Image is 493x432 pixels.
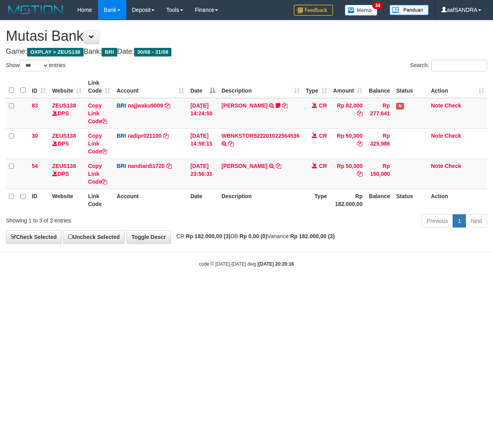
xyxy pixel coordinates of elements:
[29,76,49,98] th: ID: activate to sort column ascending
[187,189,218,211] th: Date
[187,128,218,159] td: [DATE] 14:58:15
[453,214,466,228] a: 1
[6,60,65,71] label: Show entries
[330,189,366,211] th: Rp 182.000,00
[222,163,267,169] a: [PERSON_NAME]
[32,133,38,139] span: 30
[366,128,393,159] td: Rp 325,986
[163,133,169,139] a: Copy radipr021100 to clipboard
[372,2,383,9] span: 34
[187,159,218,189] td: [DATE] 23:56:31
[32,163,38,169] span: 54
[166,163,172,169] a: Copy nandiardi1720 to clipboard
[20,60,49,71] select: Showentries
[6,28,487,44] h1: Mutasi Bank
[431,60,487,71] input: Search:
[218,189,303,211] th: Description
[366,189,393,211] th: Balance
[113,189,187,211] th: Account
[116,133,126,139] span: BRI
[393,189,428,211] th: Status
[187,98,218,129] td: [DATE] 14:24:50
[428,76,487,98] th: Action: activate to sort column ascending
[116,163,126,169] span: BRI
[49,128,85,159] td: DPS
[102,48,117,57] span: BRI
[445,133,461,139] a: Check
[445,163,461,169] a: Check
[228,140,234,147] a: Copy WBNKSTOR522201022564536 to clipboard
[366,76,393,98] th: Balance
[126,230,171,244] a: Toggle Descr
[357,110,362,117] a: Copy Rp 82,000 to clipboard
[222,133,300,139] a: WBNKSTOR522201022564536
[345,5,378,16] img: Button%20Memo.svg
[319,133,327,139] span: CR
[63,230,125,244] a: Uncheck Selected
[431,102,443,109] a: Note
[88,133,107,155] a: Copy Link Code
[303,189,330,211] th: Type
[173,233,335,239] span: CR: DB: Variance:
[187,76,218,98] th: Date: activate to sort column descending
[240,233,267,239] strong: Rp 0,00 (0)
[29,189,49,211] th: ID
[49,189,85,211] th: Website
[85,189,113,211] th: Link Code
[52,163,76,169] a: ZEUS138
[134,48,172,57] span: 30/08 - 31/08
[357,140,362,147] a: Copy Rp 50,000 to clipboard
[290,233,335,239] strong: Rp 182.000,00 (3)
[88,163,107,185] a: Copy Link Code
[49,159,85,189] td: DPS
[366,98,393,129] td: Rp 277,641
[428,189,487,211] th: Action
[410,60,487,71] label: Search:
[186,233,231,239] strong: Rp 182.000,00 (3)
[199,261,294,267] small: code © [DATE]-[DATE] dwg |
[49,76,85,98] th: Website: activate to sort column ascending
[49,98,85,129] td: DPS
[116,102,126,109] span: BRI
[330,128,366,159] td: Rp 50,000
[52,133,76,139] a: ZEUS138
[330,159,366,189] td: Rp 50,000
[127,102,163,109] a: najjwaku9009
[357,171,362,177] a: Copy Rp 50,000 to clipboard
[165,102,170,109] a: Copy najjwaku9009 to clipboard
[27,48,84,57] span: OXPLAY > ZEUS138
[294,5,333,16] img: Feedback.jpg
[218,76,303,98] th: Description: activate to sort column ascending
[319,163,327,169] span: CR
[422,214,453,228] a: Previous
[85,76,113,98] th: Link Code: activate to sort column ascending
[88,102,107,124] a: Copy Link Code
[393,76,428,98] th: Status
[466,214,487,228] a: Next
[52,102,76,109] a: ZEUS138
[6,48,487,56] h4: Game: Bank: Date:
[32,102,38,109] span: 83
[389,5,429,15] img: panduan.png
[258,261,294,267] strong: [DATE] 20:20:16
[396,103,404,109] span: Has Note
[282,102,287,109] a: Copy TARI PRATIWI to clipboard
[445,102,461,109] a: Check
[6,4,65,16] img: MOTION_logo.png
[127,133,161,139] a: radipr021100
[330,76,366,98] th: Amount: activate to sort column ascending
[319,102,327,109] span: CR
[431,133,443,139] a: Note
[330,98,366,129] td: Rp 82,000
[127,163,164,169] a: nandiardi1720
[222,102,267,109] a: [PERSON_NAME]
[113,76,187,98] th: Account: activate to sort column ascending
[431,163,443,169] a: Note
[6,230,62,244] a: Check Selected
[366,159,393,189] td: Rp 150,000
[303,76,330,98] th: Type: activate to sort column ascending
[6,213,200,224] div: Showing 1 to 3 of 3 entries
[276,163,281,169] a: Copy VALENTINO LAHU to clipboard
